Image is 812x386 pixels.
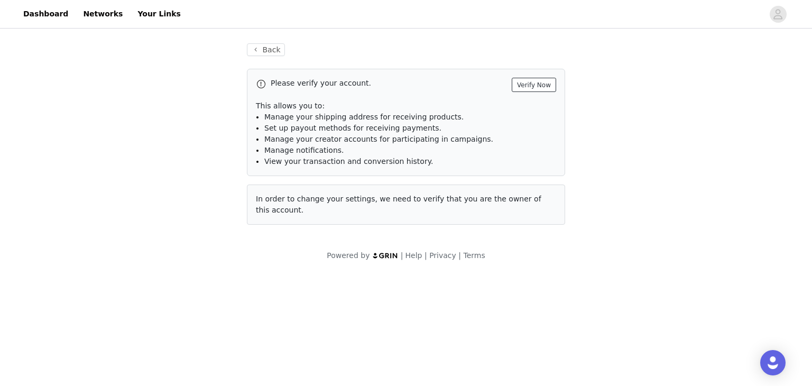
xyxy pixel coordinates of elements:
[401,251,403,260] span: |
[264,113,464,121] span: Manage your shipping address for receiving products.
[773,6,783,23] div: avatar
[264,124,441,132] span: Set up payout methods for receiving payments.
[271,78,508,89] p: Please verify your account.
[372,252,399,259] img: logo
[512,78,556,92] button: Verify Now
[458,251,461,260] span: |
[264,146,344,154] span: Manage notifications.
[405,251,422,260] a: Help
[429,251,456,260] a: Privacy
[327,251,370,260] span: Powered by
[463,251,485,260] a: Terms
[264,135,493,143] span: Manage your creator accounts for participating in campaigns.
[256,100,556,112] p: This allows you to:
[760,350,786,375] div: Open Intercom Messenger
[425,251,427,260] span: |
[77,2,129,26] a: Networks
[264,157,433,166] span: View your transaction and conversion history.
[256,195,541,214] span: In order to change your settings, we need to verify that you are the owner of this account.
[131,2,187,26] a: Your Links
[17,2,75,26] a: Dashboard
[247,43,285,56] button: Back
